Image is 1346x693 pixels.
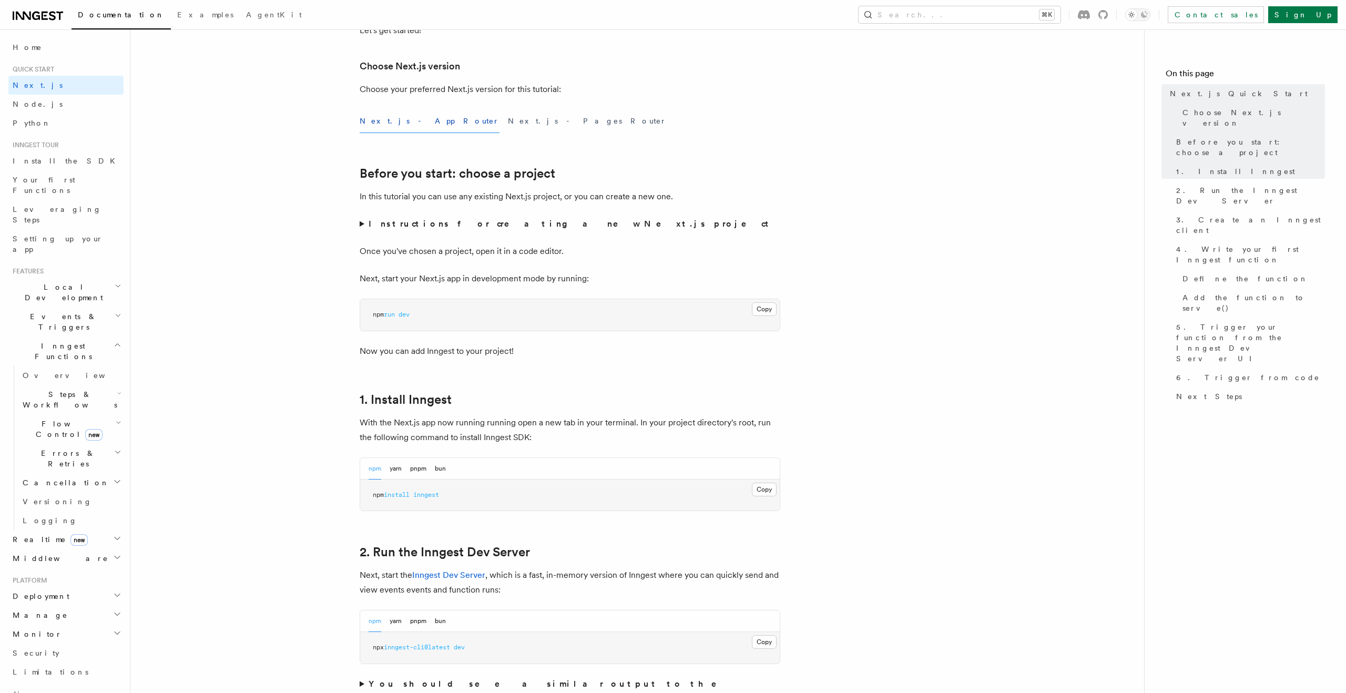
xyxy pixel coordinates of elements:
a: 2. Run the Inngest Dev Server [360,545,530,559]
span: Examples [177,11,233,19]
a: 6. Trigger from code [1172,368,1325,387]
span: Next.js Quick Start [1170,88,1308,99]
summary: Instructions for creating a new Next.js project [360,217,780,231]
a: Contact sales [1168,6,1264,23]
button: Flow Controlnew [18,414,124,444]
button: Next.js - App Router [360,109,499,133]
button: npm [369,610,381,632]
a: Next Steps [1172,387,1325,406]
a: Examples [171,3,240,28]
span: Install the SDK [13,157,121,165]
span: Limitations [13,668,88,676]
button: Next.js - Pages Router [508,109,667,133]
a: Documentation [72,3,171,29]
button: Errors & Retries [18,444,124,473]
a: Install the SDK [8,151,124,170]
button: npm [369,458,381,480]
a: 3. Create an Inngest client [1172,210,1325,240]
button: Realtimenew [8,530,124,549]
span: Quick start [8,65,54,74]
a: Setting up your app [8,229,124,259]
a: 1. Install Inngest [1172,162,1325,181]
a: Inngest Dev Server [412,570,485,580]
h4: On this page [1166,67,1325,84]
button: Inngest Functions [8,337,124,366]
a: AgentKit [240,3,308,28]
a: Next.js [8,76,124,95]
span: 1. Install Inngest [1176,166,1295,177]
p: Now you can add Inngest to your project! [360,344,780,359]
span: Logging [23,516,77,525]
span: Versioning [23,497,92,506]
a: Define the function [1178,269,1325,288]
span: npm [373,311,384,318]
span: install [384,491,410,498]
button: Copy [752,302,777,316]
span: 2. Run the Inngest Dev Server [1176,185,1325,206]
p: With the Next.js app now running running open a new tab in your terminal. In your project directo... [360,415,780,445]
span: Define the function [1182,273,1308,284]
a: Security [8,644,124,663]
button: yarn [390,610,402,632]
a: Your first Functions [8,170,124,200]
p: Next, start your Next.js app in development mode by running: [360,271,780,286]
span: 3. Create an Inngest client [1176,215,1325,236]
span: Inngest tour [8,141,59,149]
span: Steps & Workflows [18,389,117,410]
span: 4. Write your first Inngest function [1176,244,1325,265]
a: Limitations [8,663,124,681]
span: Next Steps [1176,391,1242,402]
button: Local Development [8,278,124,307]
span: 5. Trigger your function from the Inngest Dev Server UI [1176,322,1325,364]
button: pnpm [410,458,426,480]
span: npx [373,644,384,651]
p: Once you've chosen a project, open it in a code editor. [360,244,780,259]
span: Inngest Functions [8,341,114,362]
span: Security [13,649,59,657]
a: Add the function to serve() [1178,288,1325,318]
button: bun [435,610,446,632]
a: Logging [18,511,124,530]
button: yarn [390,458,402,480]
a: 1. Install Inngest [360,392,452,407]
button: Cancellation [18,473,124,492]
span: Add the function to serve() [1182,292,1325,313]
button: Middleware [8,549,124,568]
span: Realtime [8,534,88,545]
p: Next, start the , which is a fast, in-memory version of Inngest where you can quickly send and vi... [360,568,780,597]
a: Before you start: choose a project [1172,133,1325,162]
span: run [384,311,395,318]
a: Node.js [8,95,124,114]
a: Next.js Quick Start [1166,84,1325,103]
span: npm [373,491,384,498]
button: Search...⌘K [859,6,1061,23]
a: Leveraging Steps [8,200,124,229]
p: Choose your preferred Next.js version for this tutorial: [360,82,780,97]
a: Sign Up [1268,6,1338,23]
p: Let's get started! [360,23,780,38]
button: Manage [8,606,124,625]
span: Events & Triggers [8,311,115,332]
a: Versioning [18,492,124,511]
span: Features [8,267,44,276]
span: Manage [8,610,68,620]
span: Platform [8,576,47,585]
a: 2. Run the Inngest Dev Server [1172,181,1325,210]
span: Next.js [13,81,63,89]
span: Flow Control [18,419,116,440]
button: Events & Triggers [8,307,124,337]
span: Deployment [8,591,69,602]
a: 4. Write your first Inngest function [1172,240,1325,269]
span: Cancellation [18,477,109,488]
span: Python [13,119,51,127]
span: Before you start: choose a project [1176,137,1325,158]
a: Before you start: choose a project [360,166,555,181]
span: new [85,429,103,441]
span: dev [454,644,465,651]
a: Home [8,38,124,57]
kbd: ⌘K [1039,9,1054,20]
button: Monitor [8,625,124,644]
a: Overview [18,366,124,385]
button: Copy [752,635,777,649]
span: dev [399,311,410,318]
